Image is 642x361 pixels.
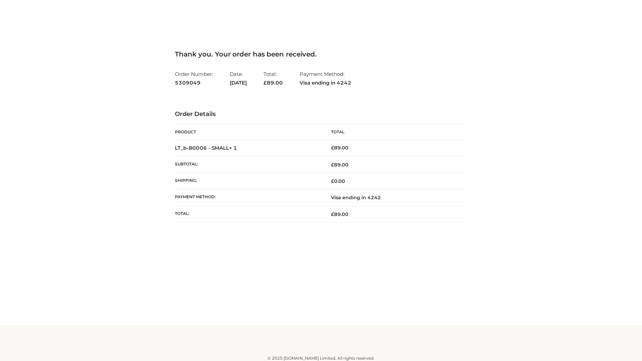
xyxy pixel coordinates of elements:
h3: Order Details [175,111,467,118]
span: £ [331,145,334,151]
span: £ [331,211,334,217]
td: Visa ending in 4242 [321,190,467,206]
span: 89.00 [263,80,283,86]
th: Product [175,125,321,140]
strong: LT_b-B0006 - SMALL [175,145,237,151]
strong: × 1 [229,145,237,151]
bdi: 0.00 [331,178,345,184]
span: £ [263,80,267,86]
th: Total: [175,206,321,222]
strong: [DATE] [230,79,247,87]
li: Date: [230,68,247,89]
th: Payment method: [175,190,321,206]
bdi: 89.00 [331,145,348,151]
li: Payment Method: [300,68,351,89]
li: Order Number: [175,68,213,89]
th: Shipping: [175,173,321,190]
th: Total [321,125,467,140]
span: £ [331,162,334,168]
span: 89.00 [331,162,348,168]
strong: Visa ending in 4242 [300,79,351,87]
span: £ [331,178,334,184]
th: Subtotal: [175,156,321,173]
strong: 5309049 [175,79,213,87]
li: Total: [263,68,283,89]
h3: Thank you. Your order has been received. [175,50,467,58]
span: 89.00 [331,211,348,217]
